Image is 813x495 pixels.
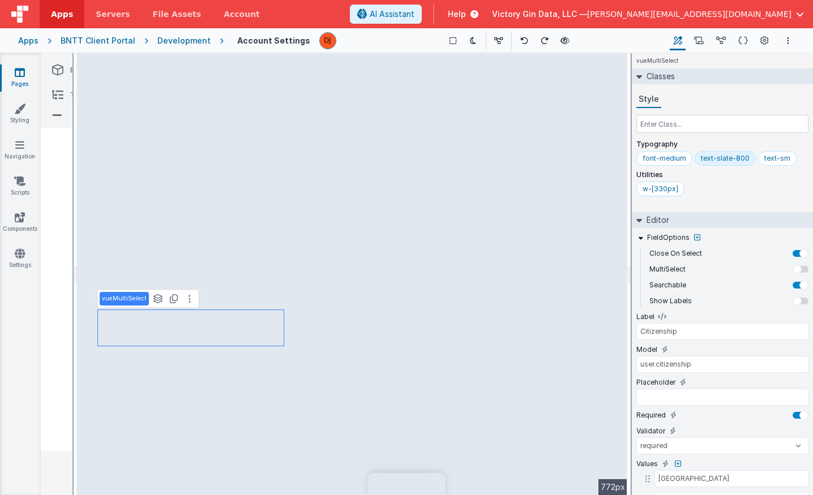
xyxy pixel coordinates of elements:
[636,91,661,108] button: Style
[781,34,795,48] button: Options
[350,5,422,24] button: AI Assistant
[649,281,686,290] label: Searchable
[636,378,675,387] label: Placeholder
[636,345,657,354] label: Model
[649,265,686,274] label: MultiSelect
[642,68,675,84] h2: Classes
[77,53,627,495] div: -->
[492,8,804,20] button: Victory Gin Data, LLC — [PERSON_NAME][EMAIL_ADDRESS][DOMAIN_NAME]
[598,479,627,495] div: 772px
[636,427,665,436] label: Validator
[647,233,690,242] label: FieldOptions
[492,8,587,20] span: Victory Gin Data, LLC —
[636,312,654,321] label: Label
[764,154,790,163] div: text-sm
[61,35,135,46] div: BNTT Client Portal
[643,154,686,163] div: font-medium
[632,53,683,68] h4: vueMultiSelect
[320,33,336,49] img: f3d315f864dfd729bbf95c1be5919636
[153,8,202,20] span: File Assets
[642,212,669,228] h2: Editor
[636,170,808,179] p: Utilities
[701,154,750,163] div: text-slate-800
[649,249,702,258] label: Close On Select
[70,66,101,75] span: Elements
[157,35,211,46] div: Development
[636,140,808,149] p: Typography
[636,459,658,468] label: Values
[587,8,791,20] span: [PERSON_NAME][EMAIL_ADDRESS][DOMAIN_NAME]
[102,294,147,303] p: vueMultiSelect
[649,296,692,305] label: Show Labels
[237,36,310,45] h4: Account Settings
[51,8,73,20] span: Apps
[370,8,414,20] span: AI Assistant
[636,411,666,420] label: Required
[18,35,38,46] div: Apps
[643,184,678,193] div: w-[330px]
[70,91,85,100] span: Tree
[448,8,466,20] span: Help
[636,115,808,133] input: Enter Class...
[96,8,130,20] span: Servers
